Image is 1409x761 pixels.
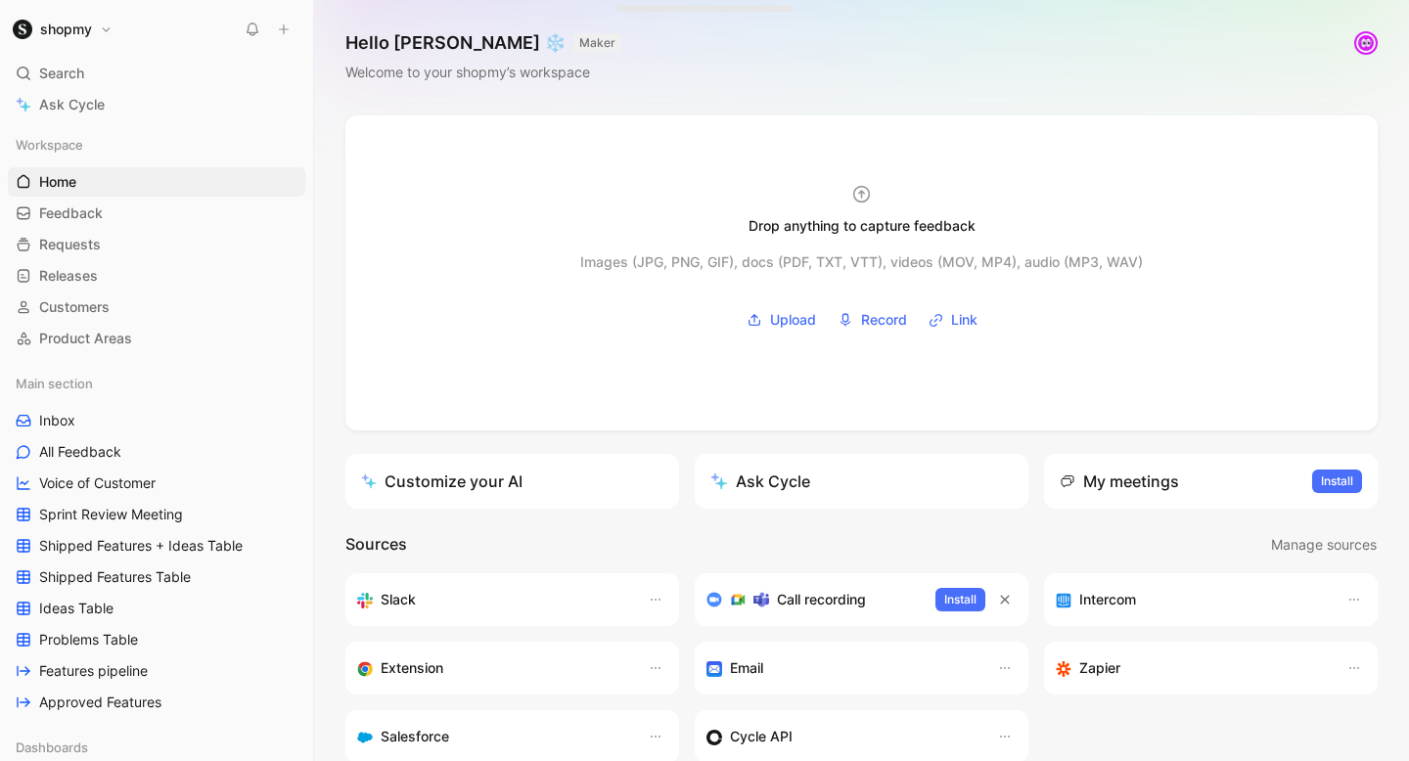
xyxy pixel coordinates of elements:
a: Problems Table [8,625,305,654]
div: Main section [8,369,305,398]
span: Ask Cycle [39,93,105,116]
span: Sprint Review Meeting [39,505,183,524]
div: Forward emails to your feedback inbox [706,656,977,680]
button: Link [922,305,984,335]
div: Customize your AI [361,470,523,493]
h2: Sources [345,532,407,558]
a: Ideas Table [8,594,305,623]
button: shopmyshopmy [8,16,117,43]
a: Shipped Features Table [8,562,305,592]
span: Voice of Customer [39,473,156,493]
span: Releases [39,266,98,286]
div: Record & transcribe meetings from Zoom, Meet & Teams. [706,588,920,611]
div: Search [8,59,305,88]
a: Feedback [8,199,305,228]
img: avatar [1356,33,1376,53]
span: Product Areas [39,329,132,348]
span: Upload [770,308,816,332]
div: Images (JPG, PNG, GIF), docs (PDF, TXT, VTT), videos (MOV, MP4), audio (MP3, WAV) [580,250,1143,274]
h3: Zapier [1079,656,1120,680]
div: My meetings [1060,470,1179,493]
h3: Extension [381,656,443,680]
span: Problems Table [39,630,138,649]
a: Customers [8,292,305,322]
a: Product Areas [8,324,305,353]
span: Search [39,62,84,85]
button: Install [1312,470,1362,493]
button: Manage sources [1270,532,1378,558]
span: Features pipeline [39,661,148,681]
a: Features pipeline [8,656,305,686]
div: Drop anything to capture feedback [749,214,976,238]
span: Shipped Features + Ideas Table [39,536,243,556]
h3: Slack [381,588,416,611]
span: Install [1321,471,1353,491]
a: Releases [8,261,305,291]
a: Requests [8,230,305,259]
span: Feedback [39,203,103,223]
h1: shopmy [40,21,92,38]
div: Sync your customers, send feedback and get updates in Intercom [1056,588,1327,611]
div: Capture feedback from anywhere on the web [357,656,628,680]
span: Requests [39,235,101,254]
h3: Call recording [777,588,866,611]
span: Dashboards [16,738,88,757]
button: Ask Cycle [695,454,1028,509]
h1: Hello [PERSON_NAME] ❄️ [345,31,621,55]
div: Welcome to your shopmy’s workspace [345,61,621,84]
span: Workspace [16,135,83,155]
a: Home [8,167,305,197]
a: Approved Features [8,688,305,717]
span: Shipped Features Table [39,567,191,587]
a: Voice of Customer [8,469,305,498]
span: Inbox [39,411,75,430]
div: Ask Cycle [710,470,810,493]
button: Install [935,588,985,611]
div: Main sectionInboxAll FeedbackVoice of CustomerSprint Review MeetingShipped Features + Ideas Table... [8,369,305,717]
a: Ask Cycle [8,90,305,119]
div: Workspace [8,130,305,159]
div: Sync customers & send feedback from custom sources. Get inspired by our favorite use case [706,725,977,748]
img: shopmy [13,20,32,39]
span: Customers [39,297,110,317]
span: Record [861,308,907,332]
span: Manage sources [1271,533,1377,557]
h3: Salesforce [381,725,449,748]
span: Link [951,308,977,332]
h3: Email [730,656,763,680]
a: Shipped Features + Ideas Table [8,531,305,560]
span: Approved Features [39,693,161,712]
h3: Cycle API [730,725,793,748]
span: Install [944,590,977,609]
button: Upload [740,305,823,335]
span: Ideas Table [39,599,114,618]
span: All Feedback [39,442,121,462]
div: Sync your customers, send feedback and get updates in Slack [357,588,628,611]
div: Capture feedback from thousands of sources with Zapier (survey results, recordings, sheets, etc). [1056,656,1327,680]
span: Main section [16,374,93,393]
span: Home [39,172,76,192]
a: Inbox [8,406,305,435]
a: Sprint Review Meeting [8,500,305,529]
button: MAKER [573,33,621,53]
h3: Intercom [1079,588,1136,611]
a: Customize your AI [345,454,679,509]
button: Record [831,305,914,335]
a: All Feedback [8,437,305,467]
